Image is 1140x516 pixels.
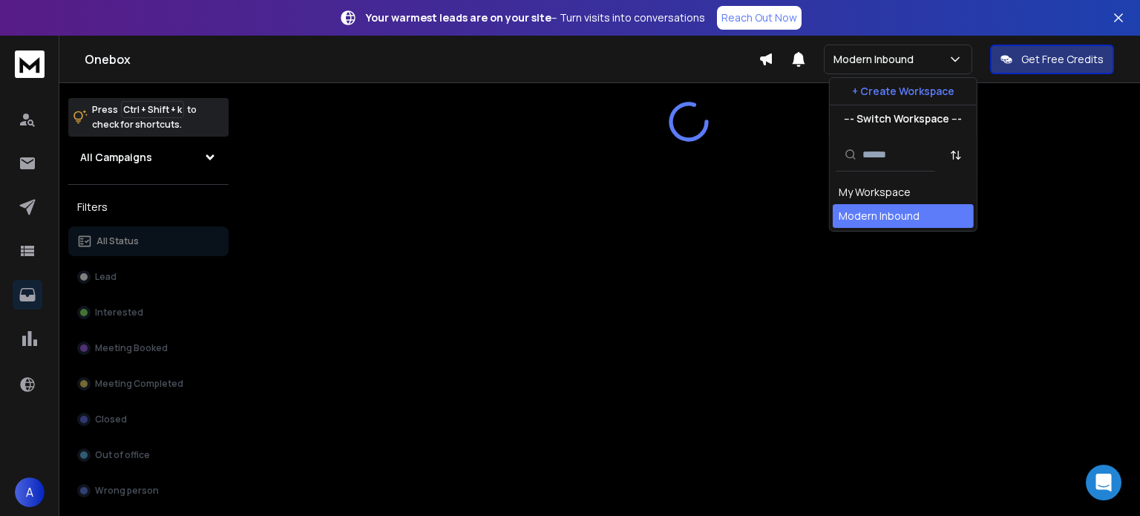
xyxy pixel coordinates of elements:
div: Modern Inbound [839,209,920,223]
img: logo [15,50,45,78]
button: + Create Workspace [830,78,977,105]
div: My Workspace [839,185,911,200]
button: Sort by Sort A-Z [941,140,971,170]
p: + Create Workspace [852,84,954,99]
p: Reach Out Now [721,10,797,25]
button: A [15,477,45,507]
p: --- Switch Workspace --- [844,111,962,126]
h1: All Campaigns [80,150,152,165]
button: All Campaigns [68,143,229,172]
span: Ctrl + Shift + k [121,101,184,118]
a: Reach Out Now [717,6,802,30]
h1: Onebox [85,50,759,68]
button: Get Free Credits [990,45,1114,74]
p: Get Free Credits [1021,52,1104,67]
p: Modern Inbound [833,52,920,67]
div: Open Intercom Messenger [1086,465,1121,500]
p: – Turn visits into conversations [366,10,705,25]
strong: Your warmest leads are on your site [366,10,551,25]
p: Press to check for shortcuts. [92,102,197,132]
h3: Filters [68,197,229,218]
